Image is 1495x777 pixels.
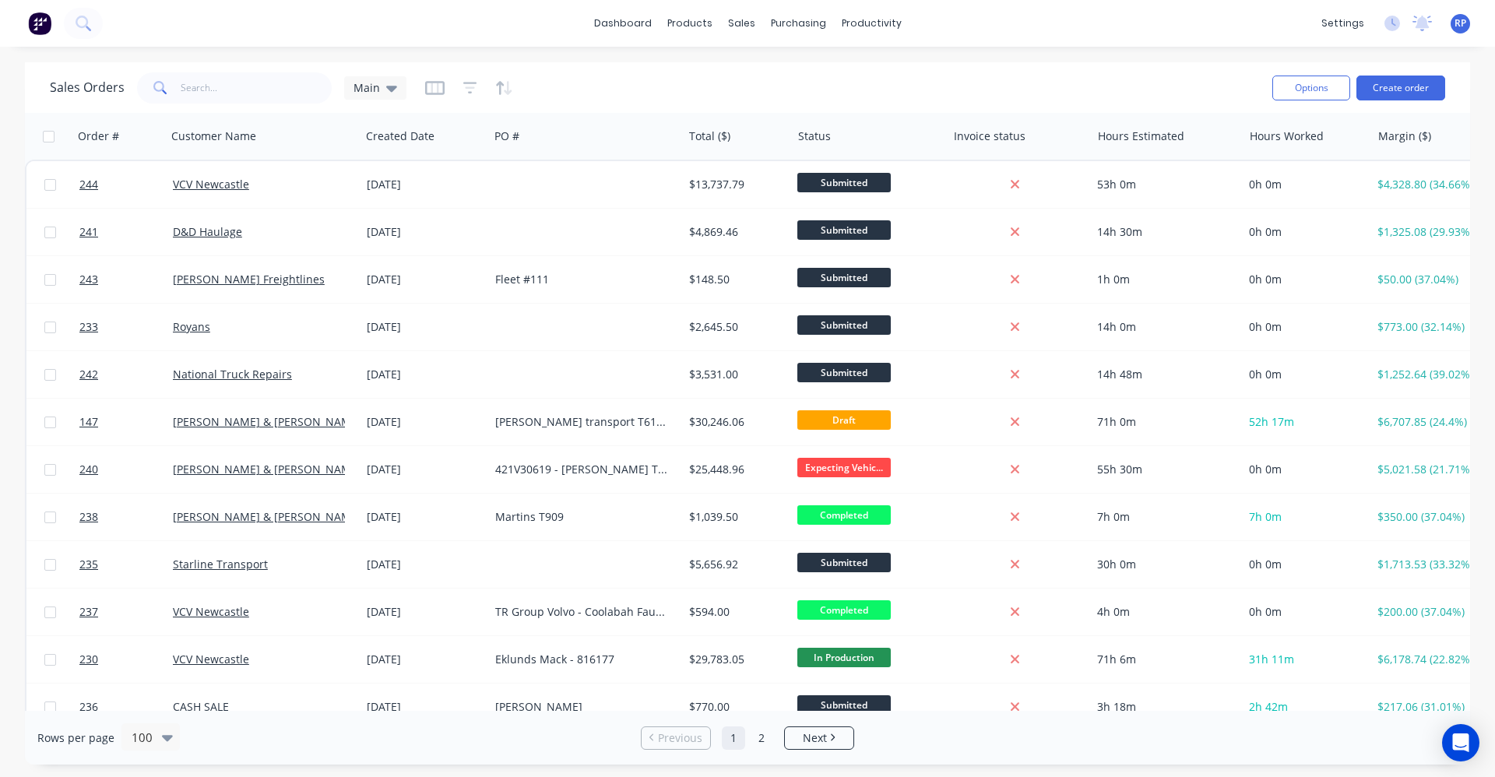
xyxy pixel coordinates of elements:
a: 242 [79,351,173,398]
span: 233 [79,319,98,335]
a: VCV Newcastle [173,652,249,666]
a: 240 [79,446,173,493]
span: Submitted [797,315,891,335]
span: 244 [79,177,98,192]
span: Rows per page [37,730,114,746]
a: [PERSON_NAME] Freightlines [173,272,325,287]
a: Page 2 [750,726,773,750]
span: Completed [797,505,891,525]
div: $1,252.64 (39.02%) [1377,367,1476,382]
a: Next page [785,730,853,746]
span: 0h 0m [1249,367,1282,381]
div: 421V30619 - [PERSON_NAME] T610SAR 492908 [495,462,667,477]
div: $50.00 (37.04%) [1377,272,1476,287]
div: [DATE] [367,557,483,572]
div: Eklunds Mack - 816177 [495,652,667,667]
h1: Sales Orders [50,80,125,95]
div: $5,021.58 (21.71%) [1377,462,1476,477]
div: $350.00 (37.04%) [1377,509,1476,525]
div: productivity [834,12,909,35]
div: 7h 0m [1097,509,1229,525]
span: 243 [79,272,98,287]
span: 0h 0m [1249,319,1282,334]
div: Open Intercom Messenger [1442,724,1479,761]
span: 0h 0m [1249,604,1282,619]
span: 230 [79,652,98,667]
div: $5,656.92 [689,557,780,572]
span: 147 [79,414,98,430]
span: 238 [79,509,98,525]
a: 237 [79,589,173,635]
a: [PERSON_NAME] & [PERSON_NAME] Newcastle [173,509,418,524]
div: Fleet #111 [495,272,667,287]
span: 2h 42m [1249,699,1288,714]
a: [PERSON_NAME] & [PERSON_NAME] Newcastle [173,414,418,429]
a: 233 [79,304,173,350]
div: [DATE] [367,509,483,525]
span: Submitted [797,220,891,240]
div: [DATE] [367,699,483,715]
a: 241 [79,209,173,255]
div: $1,039.50 [689,509,780,525]
div: 30h 0m [1097,557,1229,572]
button: Options [1272,76,1350,100]
div: TR Group Volvo - Coolabah Fault - 217764 [495,604,667,620]
a: 235 [79,541,173,588]
a: National Truck Repairs [173,367,292,381]
div: $1,325.08 (29.93%) [1377,224,1476,240]
div: [DATE] [367,414,483,430]
span: Main [354,79,380,96]
div: [DATE] [367,224,483,240]
a: 244 [79,161,173,208]
div: [DATE] [367,604,483,620]
span: 235 [79,557,98,572]
div: [DATE] [367,367,483,382]
div: [DATE] [367,177,483,192]
span: Completed [797,600,891,620]
div: $4,328.80 (34.66%) [1377,177,1476,192]
span: Submitted [797,363,891,382]
div: Status [798,128,831,144]
div: $29,783.05 [689,652,780,667]
a: VCV Newcastle [173,604,249,619]
span: 241 [79,224,98,240]
div: $6,707.85 (24.4%) [1377,414,1476,430]
a: Royans [173,319,210,334]
div: Martins T909 [495,509,667,525]
span: Submitted [797,173,891,192]
img: Factory [28,12,51,35]
span: 52h 17m [1249,414,1294,429]
div: $30,246.06 [689,414,780,430]
a: VCV Newcastle [173,177,249,192]
span: 31h 11m [1249,652,1294,666]
span: Next [803,730,827,746]
div: [DATE] [367,272,483,287]
span: Previous [658,730,702,746]
div: $770.00 [689,699,780,715]
span: 0h 0m [1249,462,1282,476]
a: [PERSON_NAME] & [PERSON_NAME] Newcastle [173,462,418,476]
a: dashboard [586,12,660,35]
div: settings [1314,12,1372,35]
div: 1h 0m [1097,272,1229,287]
span: Submitted [797,268,891,287]
span: 0h 0m [1249,177,1282,192]
div: Margin ($) [1378,128,1431,144]
div: sales [720,12,763,35]
div: [PERSON_NAME] transport T610 493236 [495,414,667,430]
div: $1,713.53 (33.32%) [1377,557,1476,572]
a: Previous page [642,730,710,746]
span: In Production [797,648,891,667]
span: 242 [79,367,98,382]
a: 236 [79,684,173,730]
div: $217.06 (31.01%) [1377,699,1476,715]
a: Starline Transport [173,557,268,571]
div: purchasing [763,12,834,35]
div: Hours Worked [1250,128,1324,144]
span: 0h 0m [1249,557,1282,571]
span: 7h 0m [1249,509,1282,524]
span: Submitted [797,695,891,715]
a: 147 [79,399,173,445]
div: $594.00 [689,604,780,620]
div: 14h 48m [1097,367,1229,382]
